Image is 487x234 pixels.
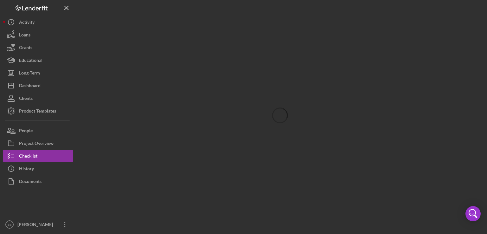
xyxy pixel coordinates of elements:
button: Product Templates [3,105,73,117]
div: Dashboard [19,79,41,94]
button: Clients [3,92,73,105]
div: Checklist [19,150,37,164]
div: Product Templates [19,105,56,119]
text: YB [8,223,12,226]
button: Project Overview [3,137,73,150]
button: Activity [3,16,73,29]
div: History [19,162,34,177]
button: Documents [3,175,73,188]
button: Dashboard [3,79,73,92]
button: Educational [3,54,73,67]
div: Documents [19,175,42,189]
button: YB[PERSON_NAME] [3,218,73,231]
div: Long-Term [19,67,40,81]
button: Loans [3,29,73,41]
div: Open Intercom Messenger [465,206,481,221]
div: Activity [19,16,35,30]
button: People [3,124,73,137]
button: Checklist [3,150,73,162]
div: [PERSON_NAME] [16,218,57,232]
button: Long-Term [3,67,73,79]
div: Grants [19,41,32,55]
div: Educational [19,54,42,68]
div: Clients [19,92,33,106]
div: People [19,124,33,139]
div: Loans [19,29,30,43]
button: History [3,162,73,175]
div: Project Overview [19,137,54,151]
button: Grants [3,41,73,54]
